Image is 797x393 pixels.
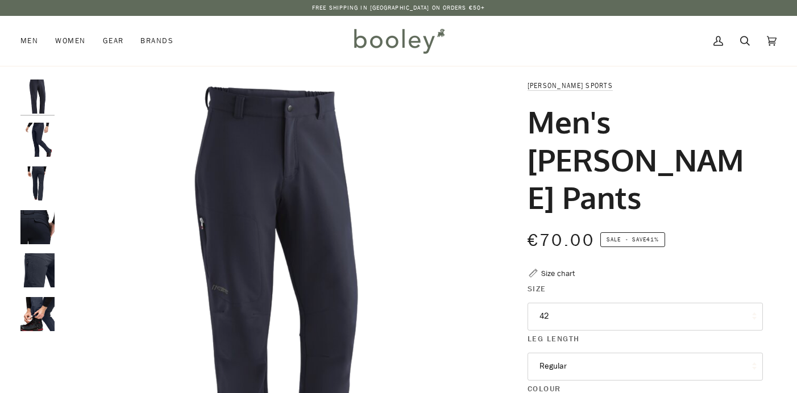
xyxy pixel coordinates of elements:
[646,235,659,244] span: 41%
[528,103,754,215] h1: Men's [PERSON_NAME] Pants
[528,229,595,252] span: €70.00
[622,235,632,244] em: •
[55,35,85,47] span: Women
[140,35,173,47] span: Brands
[312,3,485,12] p: Free Shipping in [GEOGRAPHIC_DATA] on Orders €50+
[528,81,613,90] a: [PERSON_NAME] Sports
[20,253,55,287] img: Maier Sports Men's Herrmann Pants Night Sky - Booley Galway
[20,123,55,157] img: Maier Sports Men's Herrmann Pants Night Sky - Booley Galway
[20,35,38,47] span: Men
[20,80,55,114] img: Maier Sports Men's Herrmann Pants Night Sky - Booley Galway
[607,235,621,244] span: Sale
[600,232,665,247] span: Save
[103,35,124,47] span: Gear
[132,16,182,66] a: Brands
[20,210,55,244] img: Maier Sports Men's Herrmann Pants Night Sky - Booley Galway
[541,267,575,279] div: Size chart
[20,16,47,66] a: Men
[47,16,94,66] a: Women
[20,297,55,331] img: Maier Sports Men's Herrmann Pants Night Sky - Booley Galway
[528,333,580,345] span: Leg Length
[349,24,449,57] img: Booley
[94,16,132,66] a: Gear
[528,283,546,295] span: Size
[20,166,55,200] img: Maier Sports Men's Herrmann Pants Night Sky - Booley Galway
[528,353,763,381] button: Regular
[528,303,763,331] button: 42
